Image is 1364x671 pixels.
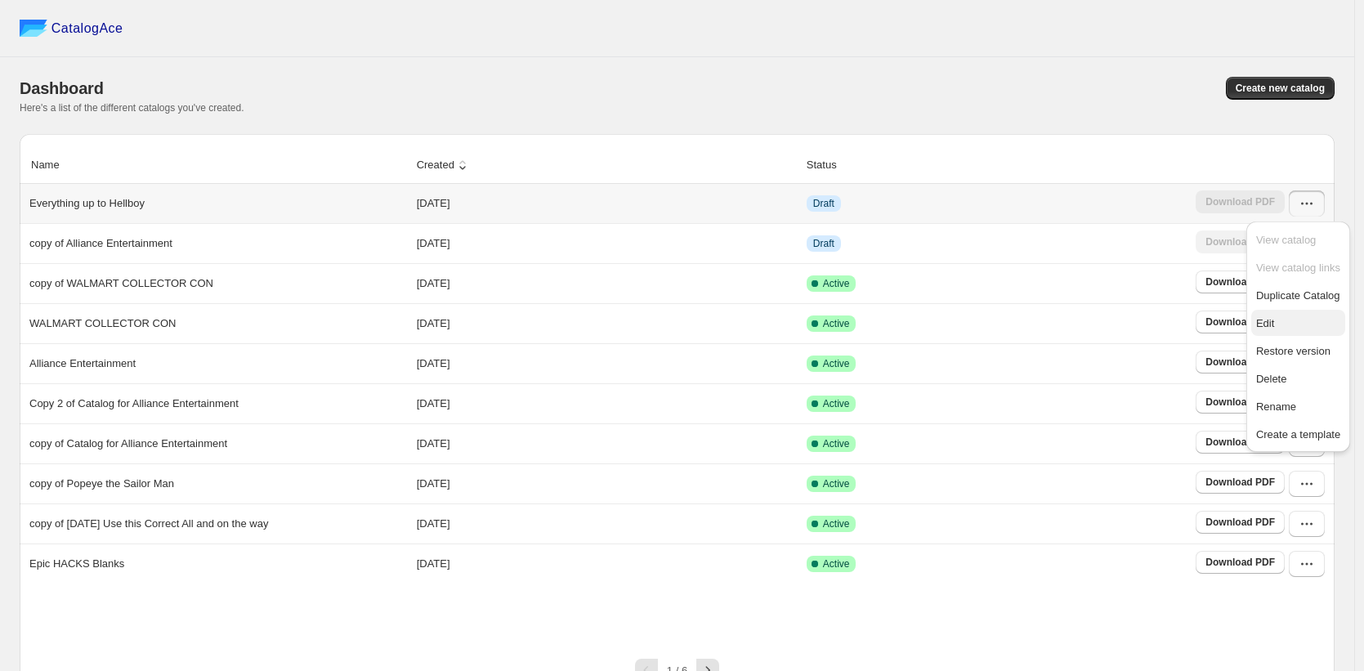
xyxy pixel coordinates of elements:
[823,557,850,570] span: Active
[29,150,78,181] button: Name
[29,556,124,572] p: Epic HACKS Blanks
[1196,431,1285,454] a: Download PDF
[1196,391,1285,414] a: Download PDF
[412,223,802,263] td: [DATE]
[1196,551,1285,574] a: Download PDF
[1205,516,1275,529] span: Download PDF
[412,184,802,223] td: [DATE]
[804,150,856,181] button: Status
[813,197,834,210] span: Draft
[29,436,227,452] p: copy of Catalog for Alliance Entertainment
[412,303,802,343] td: [DATE]
[1205,356,1275,369] span: Download PDF
[1205,476,1275,489] span: Download PDF
[20,102,244,114] span: Here's a list of the different catalogs you've created.
[1226,77,1335,100] button: Create new catalog
[813,237,834,250] span: Draft
[412,423,802,463] td: [DATE]
[29,356,136,372] p: Alliance Entertainment
[20,20,47,37] img: catalog ace
[51,20,123,37] span: CatalogAce
[412,503,802,544] td: [DATE]
[29,516,268,532] p: copy of [DATE] Use this Correct All and on the way
[29,396,239,412] p: Copy 2 of Catalog for Alliance Entertainment
[412,544,802,584] td: [DATE]
[1196,471,1285,494] a: Download PDF
[29,195,145,212] p: Everything up to Hellboy
[1205,436,1275,449] span: Download PDF
[1256,317,1274,329] span: Edit
[412,383,802,423] td: [DATE]
[1205,275,1275,289] span: Download PDF
[823,357,850,370] span: Active
[823,437,850,450] span: Active
[823,397,850,410] span: Active
[412,463,802,503] td: [DATE]
[1196,271,1285,293] a: Download PDF
[1256,428,1340,441] span: Create a template
[1256,400,1296,413] span: Rename
[1205,396,1275,409] span: Download PDF
[1205,315,1275,329] span: Download PDF
[1196,311,1285,333] a: Download PDF
[29,476,174,492] p: copy of Popeye the Sailor Man
[1256,262,1340,274] span: View catalog links
[1256,345,1330,357] span: Restore version
[823,277,850,290] span: Active
[1236,82,1325,95] span: Create new catalog
[823,477,850,490] span: Active
[414,150,473,181] button: Created
[1196,511,1285,534] a: Download PDF
[20,79,104,97] span: Dashboard
[412,263,802,303] td: [DATE]
[29,315,176,332] p: WALMART COLLECTOR CON
[1256,234,1316,246] span: View catalog
[1256,373,1287,385] span: Delete
[1196,351,1285,374] a: Download PDF
[1205,556,1275,569] span: Download PDF
[823,317,850,330] span: Active
[412,343,802,383] td: [DATE]
[823,517,850,530] span: Active
[29,235,172,252] p: copy of Alliance Entertainment
[1256,289,1340,302] span: Duplicate Catalog
[29,275,213,292] p: copy of WALMART COLLECTOR CON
